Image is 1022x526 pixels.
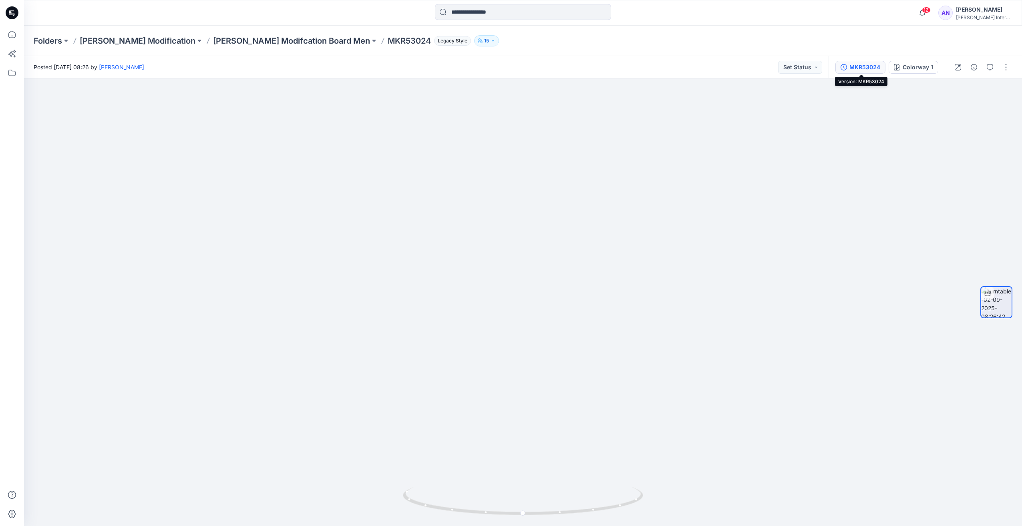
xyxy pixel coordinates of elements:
[99,64,144,70] a: [PERSON_NAME]
[956,5,1012,14] div: [PERSON_NAME]
[938,6,953,20] div: AN
[34,63,144,71] span: Posted [DATE] 08:26 by
[889,61,938,74] button: Colorway 1
[968,61,980,74] button: Details
[431,35,471,46] button: Legacy Style
[484,36,489,45] p: 15
[34,35,62,46] a: Folders
[213,35,370,46] a: [PERSON_NAME] Modifcation Board Men
[922,7,931,13] span: 12
[903,63,933,72] div: Colorway 1
[835,61,885,74] button: MKR53024
[849,63,880,72] div: MKR53024
[981,287,1012,317] img: turntable-02-09-2025-08:26:42
[434,36,471,46] span: Legacy Style
[388,35,431,46] p: MKR53024
[956,14,1012,20] div: [PERSON_NAME] International
[474,35,499,46] button: 15
[80,35,195,46] a: [PERSON_NAME] Modification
